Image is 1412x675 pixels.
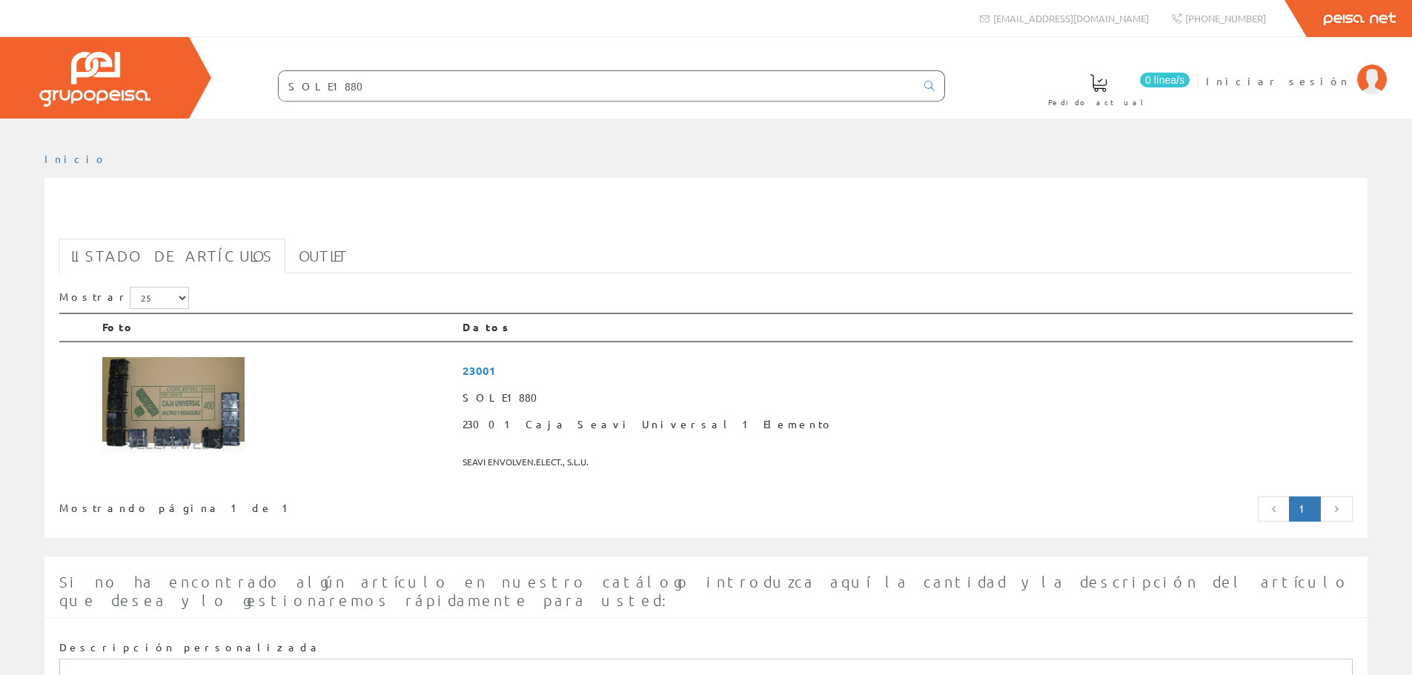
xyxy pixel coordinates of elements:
span: Iniciar sesión [1206,73,1350,88]
div: Mostrando página 1 de 1 [59,495,586,516]
img: Grupo Peisa [39,52,150,107]
span: [EMAIL_ADDRESS][DOMAIN_NAME] [993,12,1149,24]
h1: SOLE1880 [59,202,1353,231]
th: Foto [96,313,457,342]
span: 0 línea/s [1140,73,1190,87]
input: Buscar ... [279,71,915,101]
a: Inicio [44,152,107,165]
span: SEAVI ENVOLVEN.ELECT., S.L.U. [463,450,1347,474]
label: Descripción personalizada [59,640,322,655]
a: Página anterior [1258,496,1290,522]
a: Iniciar sesión [1206,61,1387,76]
select: Mostrar [130,287,189,309]
a: Página siguiente [1320,496,1353,522]
span: [PHONE_NUMBER] [1185,12,1266,24]
a: Listado de artículos [59,239,285,273]
th: Datos [457,313,1353,342]
a: Outlet [287,239,360,273]
span: Si no ha encontrado algún artículo en nuestro catálogo introduzca aquí la cantidad y la descripci... [59,573,1350,609]
span: 23001 Caja Seavi Universal 1 Elemento [463,411,1347,438]
span: Pedido actual [1048,95,1149,110]
a: Página actual [1289,496,1321,522]
label: Mostrar [59,287,189,309]
img: Foto artículo 23001 Caja Seavi Universal 1 Elemento (192x128.256) [102,357,245,452]
span: SOLE1880 [463,385,1347,411]
span: 23001 [463,357,1347,385]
